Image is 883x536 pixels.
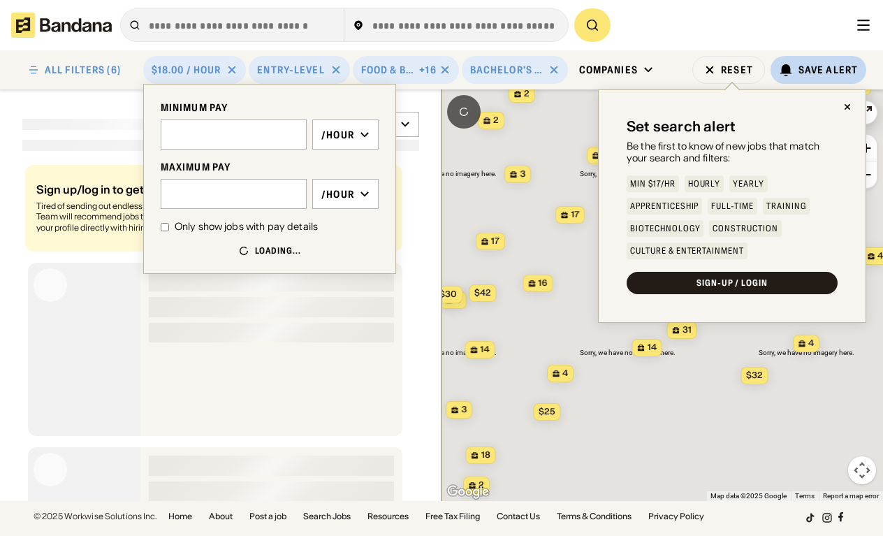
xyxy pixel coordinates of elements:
span: 3 [520,168,525,180]
div: © 2025 Workwise Solutions Inc. [34,512,157,521]
a: Report a map error [823,492,879,500]
span: 4 [877,250,883,262]
div: ALL FILTERS (6) [45,65,121,75]
span: Map data ©2025 Google [710,492,787,500]
div: SIGN-UP / LOGIN [696,279,768,287]
div: Food & Bars [361,64,417,76]
span: $42 [474,287,491,298]
span: $30 [439,289,457,299]
div: /hour [321,129,354,141]
div: $18.00 / hour [152,64,221,76]
span: 2 [479,479,484,491]
div: Full-time [711,202,754,210]
div: Apprenticeship [630,202,699,210]
a: Home [168,512,192,521]
div: Culture & Entertainment [630,247,744,255]
span: $32 [746,370,763,380]
a: About [209,512,233,521]
img: Google [445,483,491,501]
span: 18 [481,449,490,461]
div: +16 [419,64,436,76]
div: grid [22,159,419,501]
span: 2 [493,115,499,126]
span: 4 [562,368,568,379]
button: Map camera controls [848,456,876,484]
div: /hour [321,188,354,201]
a: Terms (opens in new tab) [795,492,815,500]
div: Companies [579,64,638,76]
span: 4 [808,338,814,349]
div: Yearly [733,180,764,188]
div: Bachelor's Degree [470,64,543,76]
div: Save Alert [798,64,858,76]
span: 31 [683,324,692,336]
span: 16 [539,277,548,289]
div: Sign up/log in to get job matches [36,184,292,195]
div: Loading... [255,245,302,256]
div: MAXIMUM PAY [161,161,379,173]
a: Terms & Conditions [557,512,632,521]
img: Bandana logotype [11,13,112,38]
input: Only show jobs with pay details [161,223,169,231]
div: Construction [713,224,778,233]
span: 17 [491,236,499,247]
a: Search Jobs [303,512,351,521]
div: Only show jobs with pay details [175,220,318,234]
span: 9 [455,294,461,306]
span: 3 [461,404,467,416]
div: Min $17/hr [630,180,676,188]
div: Set search alert [627,118,736,135]
div: MINIMUM PAY [161,101,379,114]
div: Training [766,202,806,210]
a: Privacy Policy [648,512,704,521]
div: Tired of sending out endless job applications? Bandana Match Team will recommend jobs tailored to... [36,201,292,233]
span: 17 [571,209,579,221]
span: 14 [648,342,657,354]
div: Biotechnology [630,224,700,233]
span: $25 [539,406,555,417]
span: 14 [481,344,490,356]
a: Resources [367,512,409,521]
div: Entry-Level [257,64,324,76]
div: Hourly [688,180,721,188]
div: Be the first to know of new jobs that match your search and filters: [627,140,838,164]
div: Reset [721,65,753,75]
a: Contact Us [497,512,540,521]
a: Post a job [249,512,286,521]
span: 2 [524,88,530,100]
a: Open this area in Google Maps (opens a new window) [445,483,491,501]
a: Free Tax Filing [425,512,480,521]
